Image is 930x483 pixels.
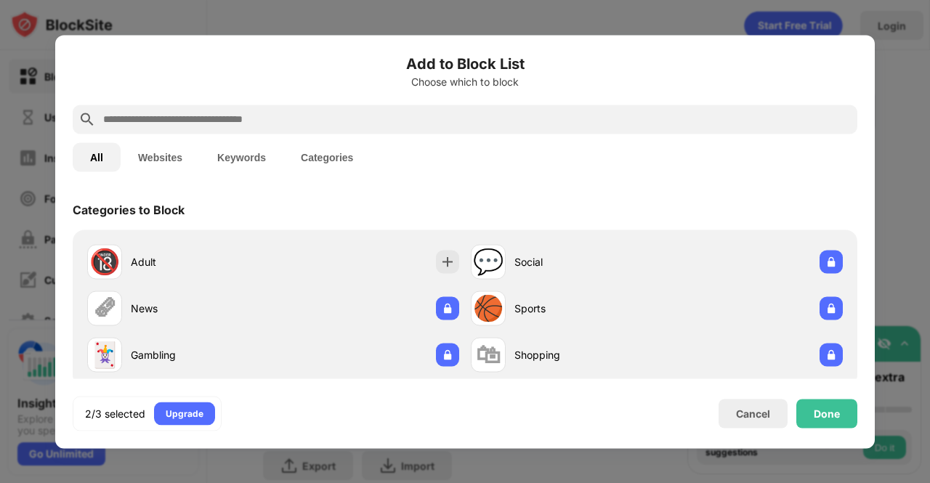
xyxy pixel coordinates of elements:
div: 🛍 [476,340,501,370]
div: Gambling [131,347,273,362]
div: Social [514,254,657,269]
h6: Add to Block List [73,52,857,74]
div: 2/3 selected [85,406,145,421]
div: Upgrade [166,406,203,421]
button: All [73,142,121,171]
img: search.svg [78,110,96,128]
div: 🃏 [89,340,120,370]
div: 🔞 [89,247,120,277]
div: Done [814,407,840,419]
div: Sports [514,301,657,316]
div: 💬 [473,247,504,277]
div: Shopping [514,347,657,362]
div: 🏀 [473,293,504,323]
button: Categories [283,142,371,171]
div: Choose which to block [73,76,857,87]
div: Adult [131,254,273,269]
button: Websites [121,142,200,171]
div: Cancel [736,407,770,420]
button: Keywords [200,142,283,171]
div: News [131,301,273,316]
div: 🗞 [92,293,117,323]
div: Categories to Block [73,202,185,216]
